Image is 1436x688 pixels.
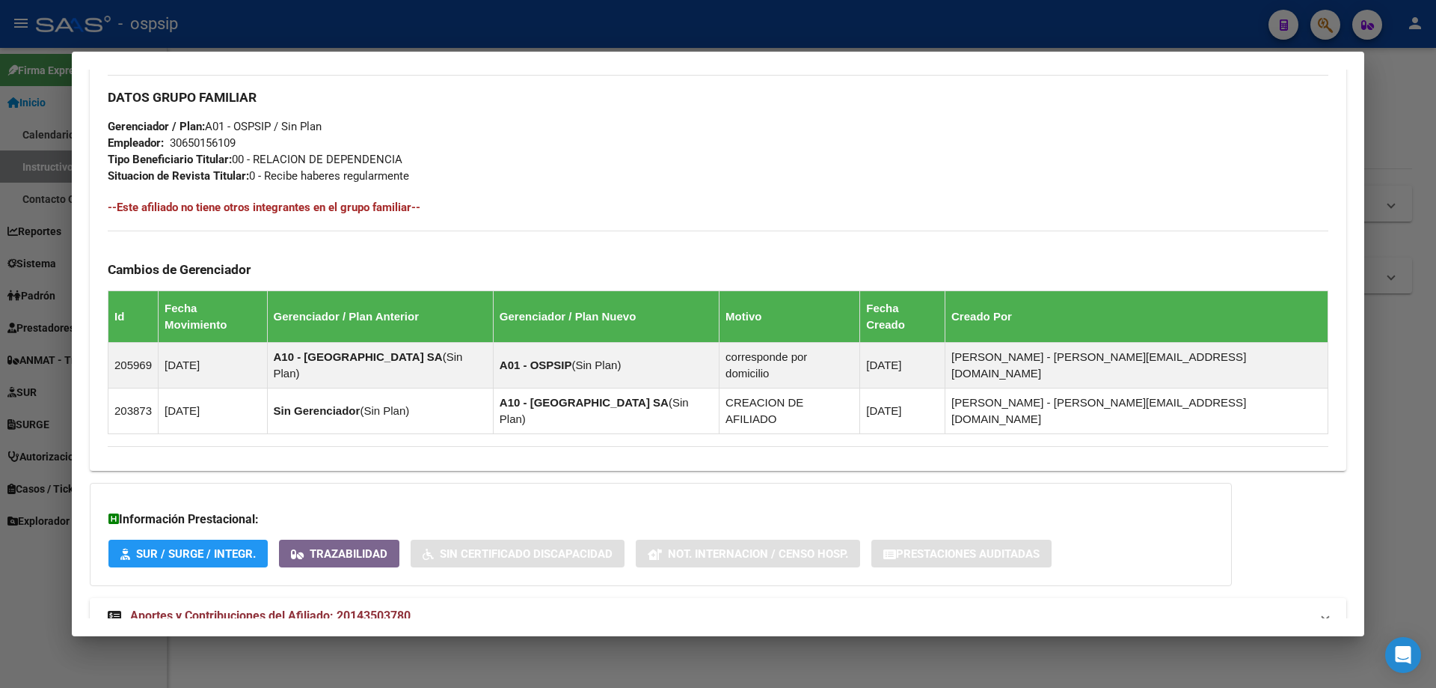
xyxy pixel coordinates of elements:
[493,291,719,343] th: Gerenciador / Plan Nuevo
[108,153,402,166] span: 00 - RELACION DE DEPENDENCIA
[274,350,443,363] strong: A10 - [GEOGRAPHIC_DATA] SA
[108,136,164,150] strong: Empleador:
[860,343,945,389] td: [DATE]
[108,120,205,133] strong: Gerenciador / Plan:
[860,389,945,434] td: [DATE]
[493,343,719,389] td: ( )
[108,120,322,133] span: A01 - OSPSIP / Sin Plan
[108,511,1213,529] h3: Información Prestacional:
[274,404,360,417] strong: Sin Gerenciador
[945,389,1328,434] td: [PERSON_NAME] - [PERSON_NAME][EMAIL_ADDRESS][DOMAIN_NAME]
[108,169,409,183] span: 0 - Recibe haberes regularmente
[108,261,1328,278] h3: Cambios de Gerenciador
[108,153,232,166] strong: Tipo Beneficiario Titular:
[108,291,159,343] th: Id
[576,359,618,371] span: Sin Plan
[500,396,669,409] strong: A10 - [GEOGRAPHIC_DATA] SA
[1385,637,1421,673] div: Open Intercom Messenger
[170,135,236,151] div: 30650156109
[363,404,405,417] span: Sin Plan
[493,389,719,434] td: ( )
[136,547,256,561] span: SUR / SURGE / INTEGR.
[500,359,572,371] strong: A01 - OSPSIP
[440,547,613,561] span: Sin Certificado Discapacidad
[108,89,1328,106] h3: DATOS GRUPO FAMILIAR
[108,389,159,434] td: 203873
[90,598,1346,634] mat-expansion-panel-header: Aportes y Contribuciones del Afiliado: 20143503780
[719,389,860,434] td: CREACION DE AFILIADO
[719,343,860,389] td: corresponde por domicilio
[945,291,1328,343] th: Creado Por
[719,291,860,343] th: Motivo
[411,540,625,567] button: Sin Certificado Discapacidad
[108,343,159,389] td: 205969
[159,389,267,434] td: [DATE]
[159,343,267,389] td: [DATE]
[108,540,268,567] button: SUR / SURGE / INTEGR.
[267,343,493,389] td: ( )
[871,540,1052,567] button: Prestaciones Auditadas
[130,609,411,623] span: Aportes y Contribuciones del Afiliado: 20143503780
[279,540,399,567] button: Trazabilidad
[860,291,945,343] th: Fecha Creado
[267,291,493,343] th: Gerenciador / Plan Anterior
[896,547,1040,561] span: Prestaciones Auditadas
[310,547,387,561] span: Trazabilidad
[108,199,1328,216] h4: --Este afiliado no tiene otros integrantes en el grupo familiar--
[159,291,267,343] th: Fecha Movimiento
[945,343,1328,389] td: [PERSON_NAME] - [PERSON_NAME][EMAIL_ADDRESS][DOMAIN_NAME]
[108,169,249,183] strong: Situacion de Revista Titular:
[267,389,493,434] td: ( )
[668,547,848,561] span: Not. Internacion / Censo Hosp.
[636,540,860,567] button: Not. Internacion / Censo Hosp.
